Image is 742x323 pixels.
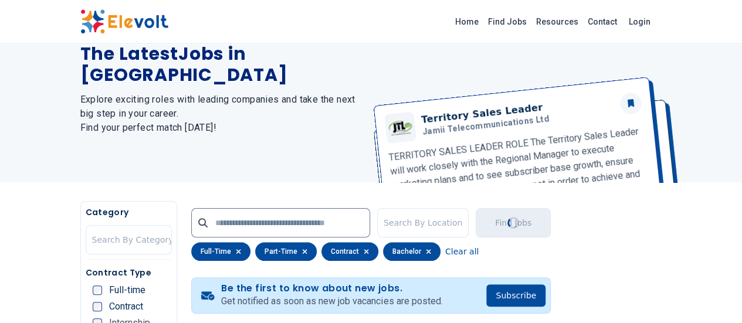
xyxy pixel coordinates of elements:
div: full-time [191,242,250,261]
span: Full-time [109,285,145,295]
h2: Explore exciting roles with leading companies and take the next big step in your career. Find you... [80,93,357,135]
input: Full-time [93,285,102,295]
iframe: Chat Widget [683,267,742,323]
h5: Category [86,206,172,218]
a: Find Jobs [483,12,531,31]
button: Clear all [445,242,479,261]
h5: Contract Type [86,267,172,278]
p: Get notified as soon as new job vacancies are posted. [221,294,442,308]
a: Contact [583,12,622,31]
button: Subscribe [486,284,546,307]
div: bachelor [383,242,441,261]
div: Loading... [507,217,519,229]
h1: The Latest Jobs in [GEOGRAPHIC_DATA] [80,43,357,86]
a: Home [450,12,483,31]
input: Contract [93,302,102,311]
span: Contract [109,302,143,311]
a: Login [622,10,658,33]
div: contract [321,242,378,261]
button: Find JobsLoading... [476,208,551,237]
h4: Be the first to know about new jobs. [221,283,442,294]
a: Resources [531,12,583,31]
div: part-time [255,242,317,261]
img: Elevolt [80,9,168,34]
